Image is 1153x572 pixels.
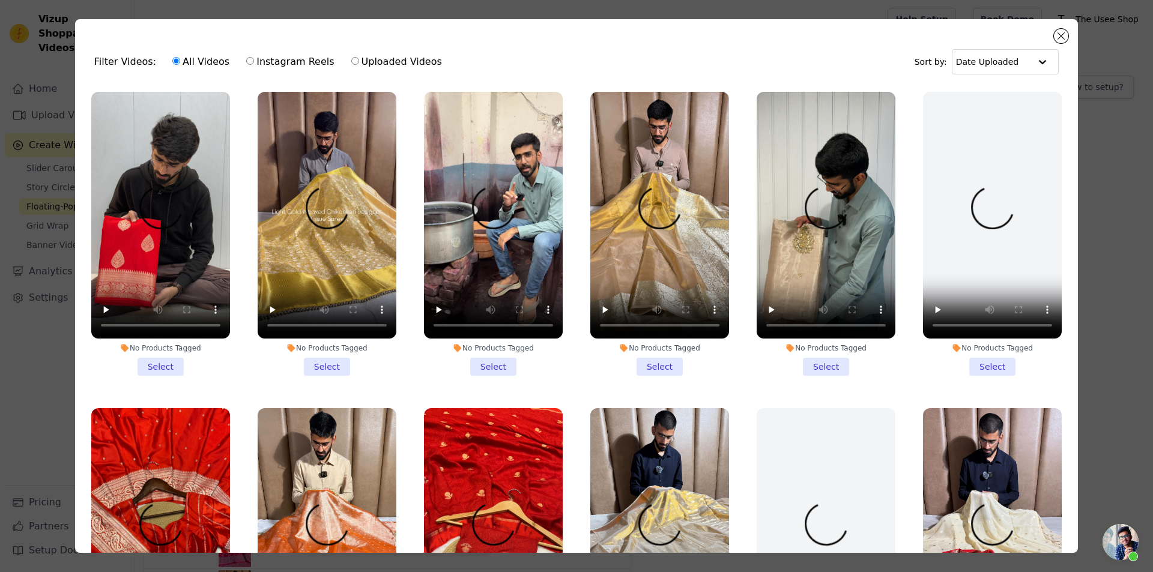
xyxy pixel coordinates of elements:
[757,343,895,353] div: No Products Tagged
[91,343,230,353] div: No Products Tagged
[915,49,1059,74] div: Sort by:
[351,54,443,70] label: Uploaded Videos
[1054,29,1068,43] button: Close modal
[258,343,396,353] div: No Products Tagged
[424,343,563,353] div: No Products Tagged
[94,48,449,76] div: Filter Videos:
[172,54,230,70] label: All Videos
[590,343,729,353] div: No Products Tagged
[246,54,334,70] label: Instagram Reels
[923,343,1062,353] div: No Products Tagged
[1103,524,1139,560] a: Open chat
